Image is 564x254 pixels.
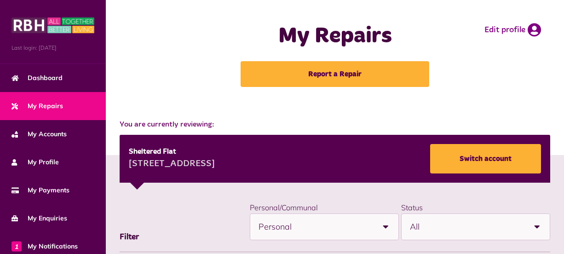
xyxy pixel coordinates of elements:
[129,157,215,171] div: [STREET_ADDRESS]
[12,101,63,111] span: My Repairs
[12,44,94,52] span: Last login: [DATE]
[484,23,541,37] a: Edit profile
[241,61,429,87] a: Report a Repair
[120,119,550,130] span: You are currently reviewing:
[12,73,63,83] span: Dashboard
[12,129,67,139] span: My Accounts
[12,16,94,35] img: MyRBH
[12,241,22,251] span: 1
[12,185,69,195] span: My Payments
[12,242,78,251] span: My Notifications
[230,23,440,50] h1: My Repairs
[129,146,215,157] div: Sheltered Flat
[12,214,67,223] span: My Enquiries
[12,157,59,167] span: My Profile
[430,144,541,173] a: Switch account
